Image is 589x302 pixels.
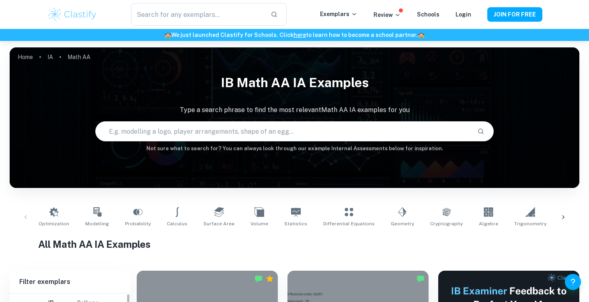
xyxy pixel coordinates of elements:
[10,145,579,153] h6: Not sure what to search for? You can always look through our example Internal Assessments below f...
[487,7,542,22] button: JOIN FOR FREE
[323,220,375,227] span: Differential Equations
[167,220,187,227] span: Calculus
[125,220,151,227] span: Probability
[293,32,306,38] a: here
[374,10,401,19] p: Review
[514,220,546,227] span: Trigonometry
[10,70,579,96] h1: IB Math AA IA examples
[47,51,53,63] a: IA
[456,11,471,18] a: Login
[418,32,425,38] span: 🏫
[96,120,471,143] input: E.g. modelling a logo, player arrangements, shape of an egg...
[2,31,587,39] h6: We just launched Clastify for Schools. Click to learn how to become a school partner.
[284,220,307,227] span: Statistics
[39,220,69,227] span: Optimization
[417,275,425,283] img: Marked
[38,237,551,251] h1: All Math AA IA Examples
[250,220,268,227] span: Volume
[266,275,274,283] div: Premium
[18,51,33,63] a: Home
[85,220,109,227] span: Modelling
[164,32,171,38] span: 🏫
[68,53,90,61] p: Math AA
[254,275,263,283] img: Marked
[10,105,579,115] p: Type a search phrase to find the most relevant Math AA IA examples for you
[417,11,439,18] a: Schools
[565,274,581,290] button: Help and Feedback
[203,220,234,227] span: Surface Area
[47,6,98,22] img: Clastify logo
[391,220,414,227] span: Geometry
[474,124,488,138] button: Search
[479,220,498,227] span: Algebra
[10,271,130,293] h6: Filter exemplars
[320,10,357,18] p: Exemplars
[430,220,463,227] span: Cryptography
[131,3,264,26] input: Search for any exemplars...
